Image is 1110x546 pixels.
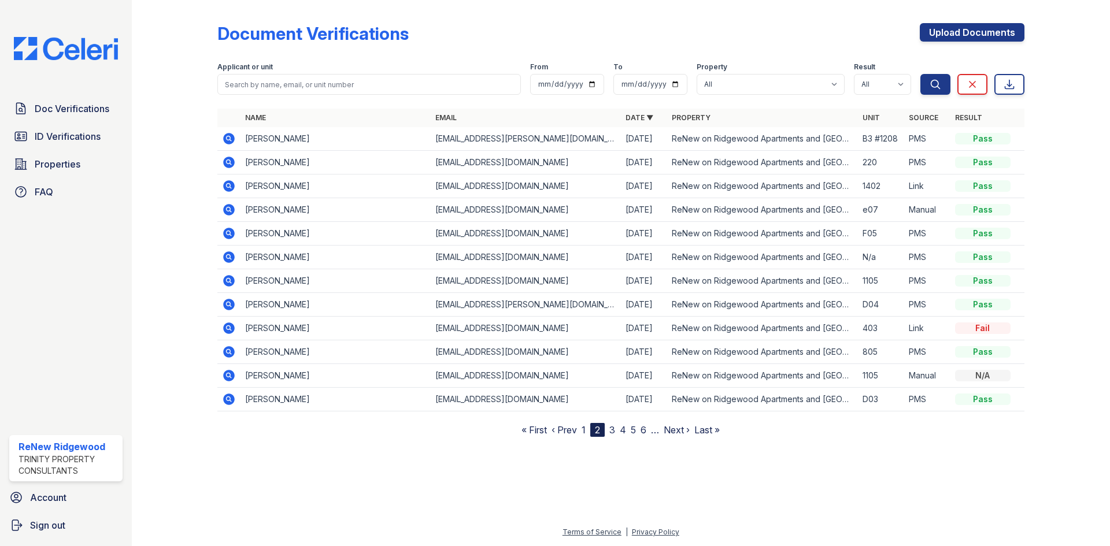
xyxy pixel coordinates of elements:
[667,127,857,151] td: ReNew on Ridgewood Apartments and [GEOGRAPHIC_DATA]
[667,198,857,222] td: ReNew on Ridgewood Apartments and [GEOGRAPHIC_DATA]
[955,370,1011,381] div: N/A
[904,222,950,246] td: PMS
[621,246,667,269] td: [DATE]
[632,528,679,536] a: Privacy Policy
[667,246,857,269] td: ReNew on Ridgewood Apartments and [GEOGRAPHIC_DATA]
[613,62,623,72] label: To
[667,317,857,340] td: ReNew on Ridgewood Apartments and [GEOGRAPHIC_DATA]
[431,174,621,198] td: [EMAIL_ADDRESS][DOMAIN_NAME]
[621,340,667,364] td: [DATE]
[621,317,667,340] td: [DATE]
[35,102,109,116] span: Doc Verifications
[955,113,982,122] a: Result
[858,364,904,388] td: 1105
[621,151,667,174] td: [DATE]
[620,424,626,436] a: 4
[667,151,857,174] td: ReNew on Ridgewood Apartments and [GEOGRAPHIC_DATA]
[667,222,857,246] td: ReNew on Ridgewood Apartments and [GEOGRAPHIC_DATA]
[667,269,857,293] td: ReNew on Ridgewood Apartments and [GEOGRAPHIC_DATA]
[240,198,431,222] td: [PERSON_NAME]
[664,424,690,436] a: Next ›
[904,151,950,174] td: PMS
[621,388,667,411] td: [DATE]
[694,424,720,436] a: Last »
[435,113,457,122] a: Email
[667,364,857,388] td: ReNew on Ridgewood Apartments and [GEOGRAPHIC_DATA]
[863,113,880,122] a: Unit
[904,364,950,388] td: Manual
[955,180,1011,192] div: Pass
[667,388,857,411] td: ReNew on Ridgewood Apartments and [GEOGRAPHIC_DATA]
[904,127,950,151] td: PMS
[240,340,431,364] td: [PERSON_NAME]
[955,346,1011,358] div: Pass
[431,364,621,388] td: [EMAIL_ADDRESS][DOMAIN_NAME]
[240,293,431,317] td: [PERSON_NAME]
[431,340,621,364] td: [EMAIL_ADDRESS][DOMAIN_NAME]
[5,486,127,509] a: Account
[955,228,1011,239] div: Pass
[955,299,1011,310] div: Pass
[920,23,1024,42] a: Upload Documents
[9,97,123,120] a: Doc Verifications
[240,269,431,293] td: [PERSON_NAME]
[431,293,621,317] td: [EMAIL_ADDRESS][PERSON_NAME][DOMAIN_NAME]
[240,364,431,388] td: [PERSON_NAME]
[240,246,431,269] td: [PERSON_NAME]
[431,151,621,174] td: [EMAIL_ADDRESS][DOMAIN_NAME]
[858,222,904,246] td: F05
[904,340,950,364] td: PMS
[955,393,1011,405] div: Pass
[904,246,950,269] td: PMS
[858,246,904,269] td: N/a
[651,423,659,437] span: …
[217,62,273,72] label: Applicant or unit
[621,174,667,198] td: [DATE]
[18,440,118,454] div: ReNew Ridgewood
[5,514,127,537] button: Sign out
[521,424,547,436] a: « First
[904,293,950,317] td: PMS
[431,127,621,151] td: [EMAIL_ADDRESS][PERSON_NAME][DOMAIN_NAME]
[631,424,636,436] a: 5
[530,62,548,72] label: From
[431,222,621,246] td: [EMAIL_ADDRESS][DOMAIN_NAME]
[858,317,904,340] td: 403
[621,293,667,317] td: [DATE]
[431,317,621,340] td: [EMAIL_ADDRESS][DOMAIN_NAME]
[431,269,621,293] td: [EMAIL_ADDRESS][DOMAIN_NAME]
[35,129,101,143] span: ID Verifications
[955,204,1011,216] div: Pass
[667,174,857,198] td: ReNew on Ridgewood Apartments and [GEOGRAPHIC_DATA]
[30,518,65,532] span: Sign out
[5,37,127,60] img: CE_Logo_Blue-a8612792a0a2168367f1c8372b55b34899dd931a85d93a1a3d3e32e68fde9ad4.png
[240,317,431,340] td: [PERSON_NAME]
[245,113,266,122] a: Name
[955,251,1011,263] div: Pass
[18,454,118,477] div: Trinity Property Consultants
[909,113,938,122] a: Source
[641,424,646,436] a: 6
[904,174,950,198] td: Link
[854,62,875,72] label: Result
[552,424,577,436] a: ‹ Prev
[9,180,123,203] a: FAQ
[904,269,950,293] td: PMS
[621,127,667,151] td: [DATE]
[955,275,1011,287] div: Pass
[858,388,904,411] td: D03
[9,125,123,148] a: ID Verifications
[621,222,667,246] td: [DATE]
[240,127,431,151] td: [PERSON_NAME]
[955,157,1011,168] div: Pass
[217,23,409,44] div: Document Verifications
[904,198,950,222] td: Manual
[672,113,711,122] a: Property
[35,185,53,199] span: FAQ
[582,424,586,436] a: 1
[858,151,904,174] td: 220
[955,133,1011,144] div: Pass
[858,127,904,151] td: B3 #1208
[590,423,605,437] div: 2
[858,293,904,317] td: D04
